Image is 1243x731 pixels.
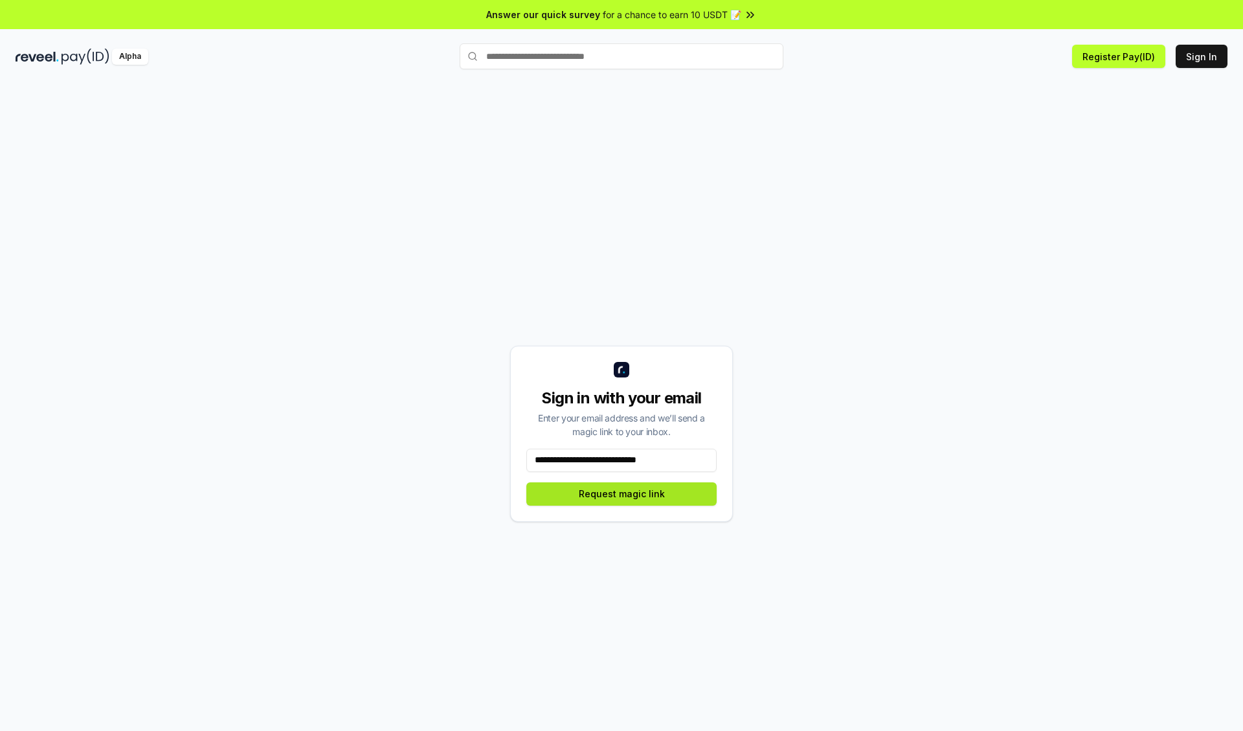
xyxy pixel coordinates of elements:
div: Enter your email address and we’ll send a magic link to your inbox. [526,411,717,438]
img: logo_small [614,362,629,377]
button: Sign In [1176,45,1227,68]
img: reveel_dark [16,49,59,65]
button: Request magic link [526,482,717,506]
img: pay_id [62,49,109,65]
span: for a chance to earn 10 USDT 📝 [603,8,741,21]
button: Register Pay(ID) [1072,45,1165,68]
div: Sign in with your email [526,388,717,409]
span: Answer our quick survey [486,8,600,21]
div: Alpha [112,49,148,65]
